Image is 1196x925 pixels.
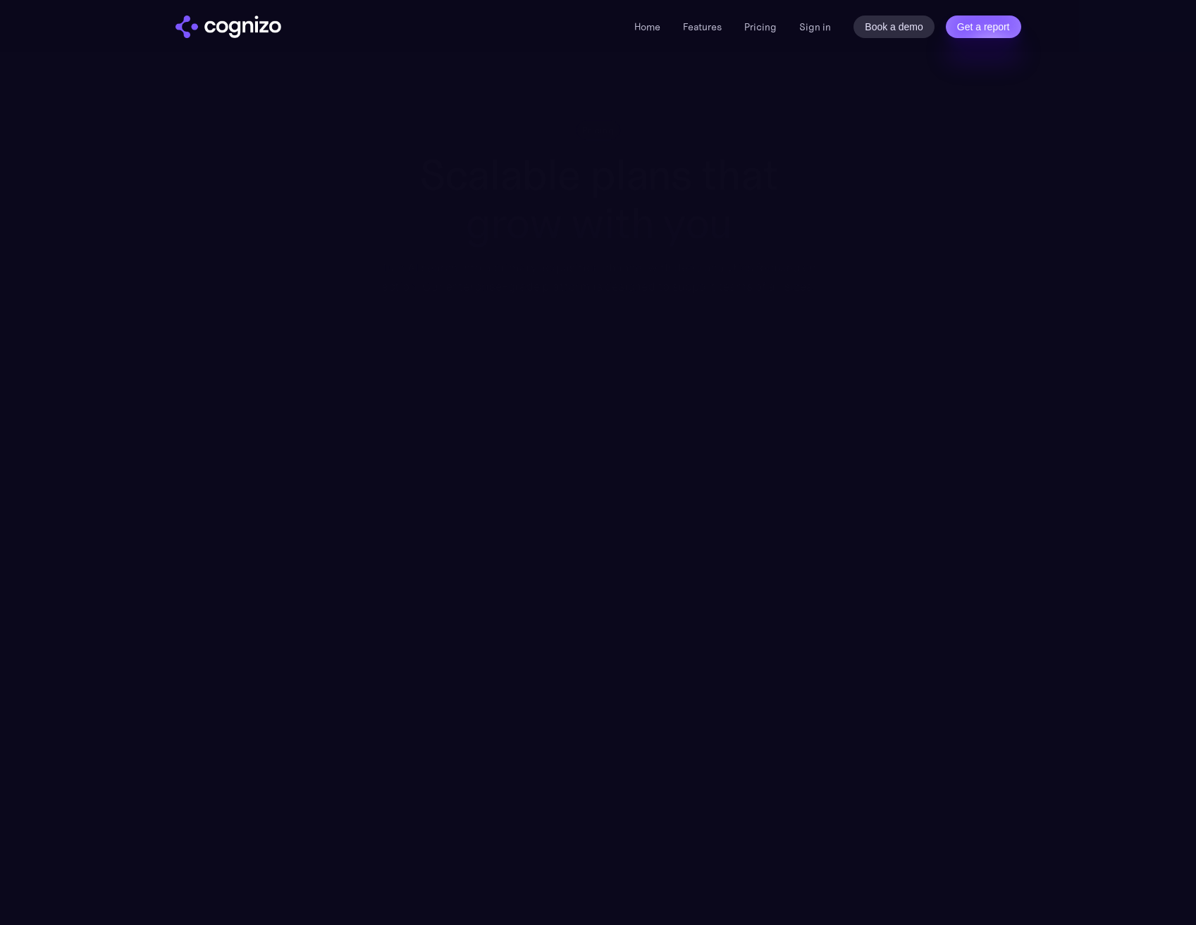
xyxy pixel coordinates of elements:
h1: Scalable plans that grow with you [370,151,825,247]
a: Sign in [799,18,831,35]
a: Get a report [946,16,1021,38]
a: Pricing [744,20,777,33]
div: Pricing [582,123,615,137]
div: Turn AI search into a primary acquisition channel with deep analytics focused on action. Our ente... [370,258,825,295]
a: home [175,16,281,38]
img: cognizo logo [175,16,281,38]
a: Features [683,20,722,33]
a: Book a demo [853,16,935,38]
a: Home [634,20,660,33]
